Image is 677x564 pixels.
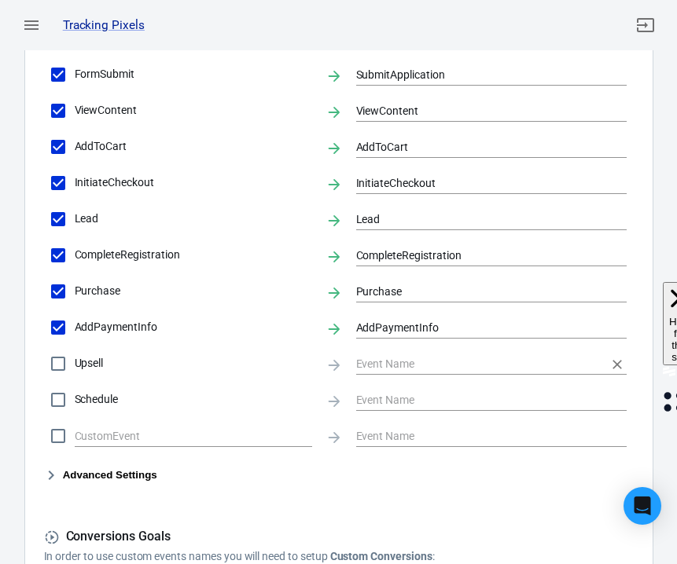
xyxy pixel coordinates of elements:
a: Tracking Pixels [63,17,145,34]
a: Sign out [627,6,664,44]
input: Event Name [356,173,604,192]
input: Event Name [356,390,604,409]
input: Event Name [356,209,604,229]
div: Open Intercom Messenger [624,487,661,525]
button: Advanced Settings [44,466,157,485]
input: Event Name [356,245,604,265]
span: Upsell [75,355,313,372]
input: Event Name [356,137,604,156]
input: Event Name [356,317,604,337]
span: AddPaymentInfo [75,319,313,335]
span: Purchase [75,283,313,299]
input: Event Name [356,353,604,373]
input: Event Name [356,101,604,120]
input: Event Name [356,64,604,84]
h5: Conversions Goals [44,529,634,545]
input: Clear [75,426,289,445]
span: Lead [75,211,313,227]
span: CompleteRegistration [75,247,313,263]
span: AddToCart [75,138,313,155]
input: Event Name [356,426,604,445]
span: FormSubmit [75,66,313,82]
span: ViewContent [75,102,313,119]
strong: Custom Conversions [330,550,432,562]
button: Clear [606,353,628,375]
input: Event Name [356,281,604,301]
span: Schedule [75,391,313,408]
span: InitiateCheckout [75,174,313,191]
